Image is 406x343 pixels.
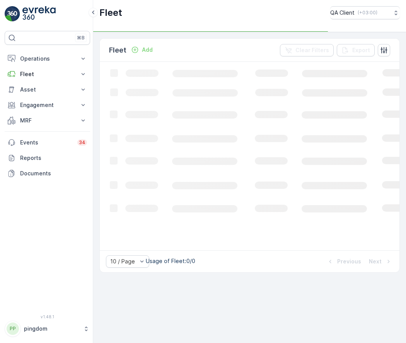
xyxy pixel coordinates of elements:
[358,10,377,16] p: ( +03:00 )
[20,86,75,93] p: Asset
[5,66,90,82] button: Fleet
[20,154,87,162] p: Reports
[5,6,20,22] img: logo
[20,117,75,124] p: MRF
[295,46,329,54] p: Clear Filters
[330,9,355,17] p: QA Client
[5,150,90,166] a: Reports
[369,258,382,265] p: Next
[5,166,90,181] a: Documents
[20,170,87,177] p: Documents
[326,257,362,266] button: Previous
[146,257,195,265] p: Usage of Fleet : 0/0
[142,46,153,54] p: Add
[5,135,90,150] a: Events34
[5,314,90,319] span: v 1.48.1
[20,139,73,146] p: Events
[20,55,75,63] p: Operations
[77,35,85,41] p: ⌘B
[99,7,122,19] p: Fleet
[337,44,375,56] button: Export
[128,45,156,54] button: Add
[20,101,75,109] p: Engagement
[5,82,90,97] button: Asset
[20,70,75,78] p: Fleet
[280,44,334,56] button: Clear Filters
[352,46,370,54] p: Export
[79,139,85,146] p: 34
[7,323,19,335] div: PP
[330,6,400,19] button: QA Client(+03:00)
[337,258,361,265] p: Previous
[24,325,79,333] p: pingdom
[22,6,56,22] img: logo_light-DOdMpM7g.png
[5,97,90,113] button: Engagement
[5,321,90,337] button: PPpingdom
[368,257,393,266] button: Next
[5,51,90,66] button: Operations
[109,45,126,56] p: Fleet
[5,113,90,128] button: MRF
